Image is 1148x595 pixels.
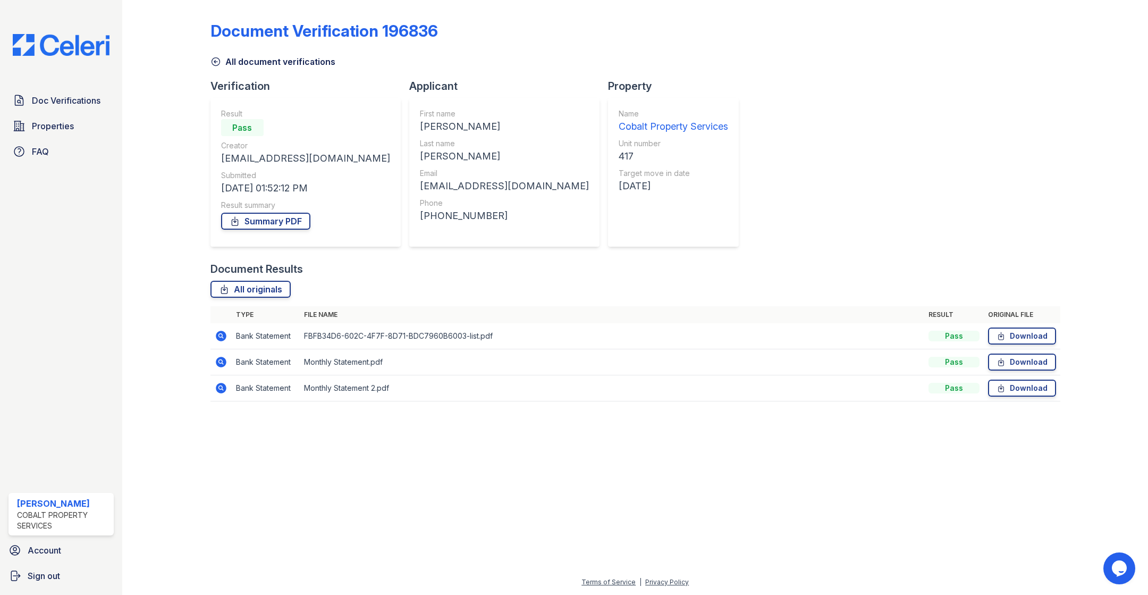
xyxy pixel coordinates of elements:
div: Creator [221,140,390,151]
span: Properties [32,120,74,132]
th: Type [232,306,300,323]
div: Last name [420,138,589,149]
a: Account [4,540,118,561]
span: Sign out [28,569,60,582]
div: First name [420,108,589,119]
div: [PHONE_NUMBER] [420,208,589,223]
div: Document Verification 196836 [210,21,438,40]
div: [DATE] [619,179,728,194]
img: CE_Logo_Blue-a8612792a0a2168367f1c8372b55b34899dd931a85d93a1a3d3e32e68fde9ad4.png [4,34,118,56]
span: FAQ [32,145,49,158]
a: Summary PDF [221,213,310,230]
a: Terms of Service [581,578,636,586]
div: Pass [928,331,980,341]
div: Pass [221,119,264,136]
a: Doc Verifications [9,90,114,111]
div: Result [221,108,390,119]
a: All originals [210,281,291,298]
a: Name Cobalt Property Services [619,108,728,134]
div: [EMAIL_ADDRESS][DOMAIN_NAME] [420,179,589,194]
div: [EMAIL_ADDRESS][DOMAIN_NAME] [221,151,390,166]
div: Pass [928,357,980,367]
div: Phone [420,198,589,208]
th: File name [300,306,924,323]
th: Original file [984,306,1060,323]
a: Download [988,354,1056,371]
div: Unit number [619,138,728,149]
div: Email [420,168,589,179]
div: | [639,578,641,586]
div: 417 [619,149,728,164]
span: Doc Verifications [32,94,100,107]
td: Bank Statement [232,349,300,375]
a: Properties [9,115,114,137]
td: Monthly Statement.pdf [300,349,924,375]
a: Download [988,328,1056,345]
td: Bank Statement [232,323,300,349]
div: [PERSON_NAME] [420,119,589,134]
th: Result [924,306,984,323]
iframe: chat widget [1103,552,1137,584]
div: Submitted [221,170,390,181]
div: Result summary [221,200,390,211]
div: Cobalt Property Services [619,119,728,134]
a: FAQ [9,141,114,162]
div: Applicant [409,79,608,94]
div: Cobalt Property Services [17,510,109,531]
div: Target move in date [619,168,728,179]
div: Document Results [210,262,303,276]
div: Verification [210,79,409,94]
div: Pass [928,383,980,393]
div: [PERSON_NAME] [420,149,589,164]
div: Name [619,108,728,119]
a: Sign out [4,565,118,586]
div: [DATE] 01:52:12 PM [221,181,390,196]
a: Download [988,380,1056,397]
div: [PERSON_NAME] [17,497,109,510]
span: Account [28,544,61,557]
a: Privacy Policy [645,578,689,586]
a: All document verifications [210,55,335,68]
td: Bank Statement [232,375,300,401]
div: Property [608,79,747,94]
td: FBFB34D6-602C-4F7F-8D71-BDC7960B6003-list.pdf [300,323,924,349]
td: Monthly Statement 2.pdf [300,375,924,401]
